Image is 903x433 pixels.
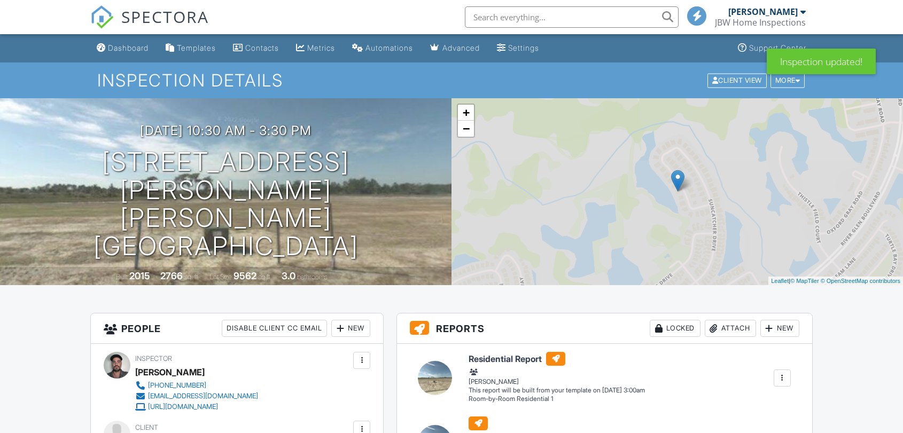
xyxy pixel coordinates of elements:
[706,76,769,84] a: Client View
[90,5,114,29] img: The Best Home Inspection Software - Spectora
[728,6,798,17] div: [PERSON_NAME]
[135,391,258,401] a: [EMAIL_ADDRESS][DOMAIN_NAME]
[790,278,819,284] a: © MapTiler
[17,148,434,261] h1: [STREET_ADDRESS][PERSON_NAME] [PERSON_NAME][GEOGRAPHIC_DATA]
[140,123,312,138] h3: [DATE] 10:30 am - 3:30 pm
[160,270,183,281] div: 2766
[458,121,474,137] a: Zoom out
[177,43,216,52] div: Templates
[135,380,258,391] a: [PHONE_NUMBER]
[233,270,256,281] div: 9562
[821,278,900,284] a: © OpenStreetMap contributors
[469,386,645,395] div: This report will be built from your template on [DATE] 3:00am
[365,43,413,52] div: Automations
[297,273,328,281] span: bathrooms
[258,273,271,281] span: sq.ft.
[245,43,279,52] div: Contacts
[397,313,812,344] h3: Reports
[707,73,767,88] div: Client View
[307,43,335,52] div: Metrics
[91,313,383,344] h3: People
[442,43,480,52] div: Advanced
[426,38,484,58] a: Advanced
[469,395,645,404] div: Room-by-Room Residential 1
[493,38,543,58] a: Settings
[148,392,258,400] div: [EMAIL_ADDRESS][DOMAIN_NAME]
[705,320,756,337] div: Attach
[121,5,209,28] span: SPECTORA
[734,38,811,58] a: Support Center
[135,401,258,412] a: [URL][DOMAIN_NAME]
[348,38,417,58] a: Automations (Basic)
[469,367,645,386] div: [PERSON_NAME]
[135,423,158,431] span: Client
[129,270,150,281] div: 2015
[184,273,199,281] span: sq. ft.
[92,38,153,58] a: Dashboard
[508,43,539,52] div: Settings
[148,381,206,390] div: [PHONE_NUMBER]
[749,43,806,52] div: Support Center
[209,273,232,281] span: Lot Size
[161,38,220,58] a: Templates
[108,43,149,52] div: Dashboard
[331,320,370,337] div: New
[229,38,283,58] a: Contacts
[135,355,172,363] span: Inspector
[135,364,205,380] div: [PERSON_NAME]
[282,270,295,281] div: 3.0
[770,73,805,88] div: More
[222,320,327,337] div: Disable Client CC Email
[90,14,209,37] a: SPECTORA
[715,17,806,28] div: JBW Home Inspections
[768,277,903,286] div: |
[116,273,128,281] span: Built
[469,352,645,366] h6: Residential Report
[97,71,806,90] h1: Inspection Details
[458,105,474,121] a: Zoom in
[148,403,218,411] div: [URL][DOMAIN_NAME]
[465,6,679,28] input: Search everything...
[292,38,339,58] a: Metrics
[771,278,789,284] a: Leaflet
[767,49,876,74] div: Inspection updated!
[650,320,700,337] div: Locked
[760,320,799,337] div: New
